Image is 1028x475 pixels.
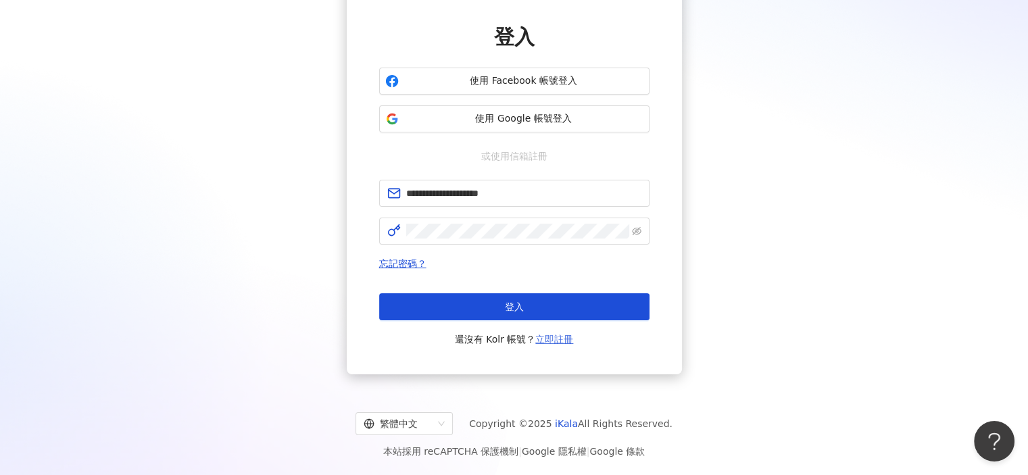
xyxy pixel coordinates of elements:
span: 使用 Facebook 帳號登入 [404,74,643,88]
a: Google 條款 [589,446,645,457]
a: 立即註冊 [535,334,573,345]
div: 繁體中文 [364,413,433,434]
span: 還沒有 Kolr 帳號？ [455,331,574,347]
span: Copyright © 2025 All Rights Reserved. [469,416,672,432]
button: 登入 [379,293,650,320]
span: eye-invisible [632,226,641,236]
span: 使用 Google 帳號登入 [404,112,643,126]
span: 登入 [505,301,524,312]
a: Google 隱私權 [522,446,587,457]
span: 或使用信箱註冊 [472,149,557,164]
span: 本站採用 reCAPTCHA 保護機制 [383,443,645,459]
span: | [518,446,522,457]
button: 使用 Facebook 帳號登入 [379,68,650,95]
span: | [587,446,590,457]
span: 登入 [494,25,535,49]
iframe: Help Scout Beacon - Open [974,421,1014,461]
button: 使用 Google 帳號登入 [379,105,650,132]
a: iKala [555,418,578,429]
a: 忘記密碼？ [379,258,426,269]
